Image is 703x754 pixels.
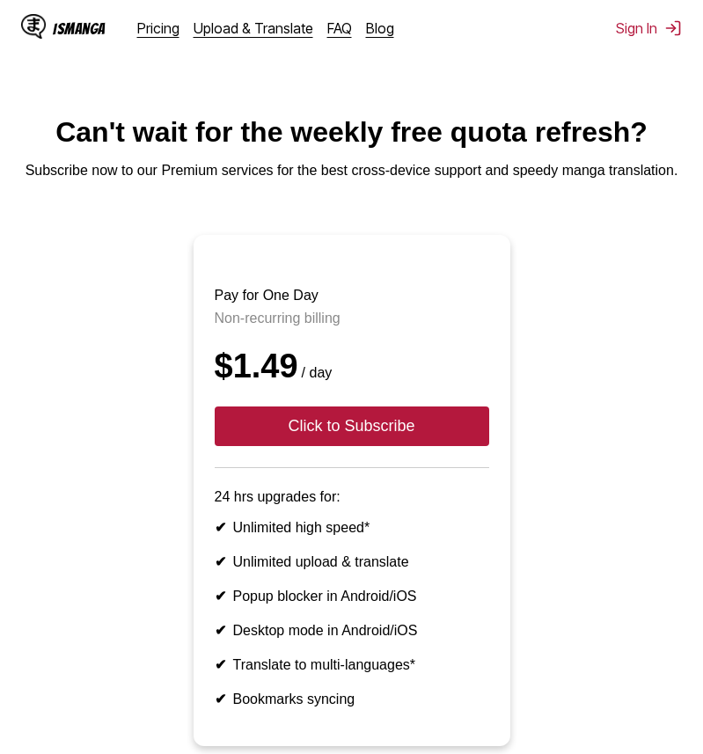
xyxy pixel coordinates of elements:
b: ✔ [215,520,226,535]
button: Sign In [616,19,682,37]
b: ✔ [215,589,226,604]
li: Desktop mode in Android/iOS [215,622,489,639]
li: Popup blocker in Android/iOS [215,588,489,604]
img: Sign out [664,19,682,37]
a: IsManga LogoIsManga [21,14,137,42]
a: Pricing [137,19,179,37]
b: ✔ [215,692,226,706]
b: ✔ [215,623,226,638]
a: FAQ [327,19,352,37]
a: Blog [366,19,394,37]
img: IsManga Logo [21,14,46,39]
li: Bookmarks syncing [215,691,489,707]
b: ✔ [215,657,226,672]
p: 24 hrs upgrades for: [215,489,489,505]
a: Upload & Translate [194,19,313,37]
li: Unlimited high speed* [215,519,489,536]
h3: Pay for One Day [215,288,489,304]
p: Non-recurring billing [215,311,489,326]
b: ✔ [215,554,226,569]
div: IsManga [53,20,106,37]
li: Translate to multi-languages* [215,656,489,673]
button: Click to Subscribe [215,406,489,446]
li: Unlimited upload & translate [215,553,489,570]
div: $1.49 [215,348,489,385]
p: Subscribe now to our Premium services for the best cross-device support and speedy manga translat... [14,163,689,179]
small: / day [298,365,333,380]
h1: Can't wait for the weekly free quota refresh? [14,116,689,149]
